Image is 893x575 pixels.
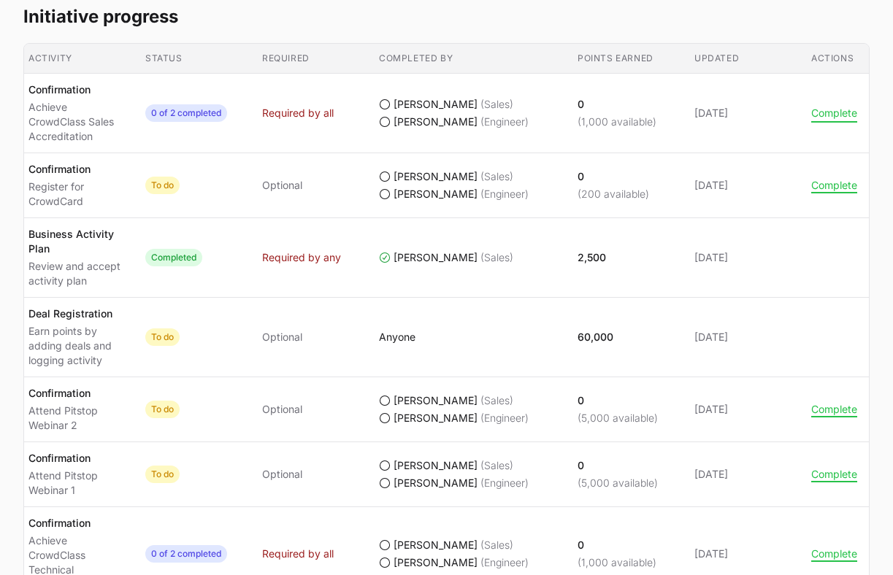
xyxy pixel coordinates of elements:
p: 60,000 [578,330,613,344]
p: Anyone [379,330,415,344]
span: (Engineer) [480,411,529,425]
p: (1,000 available) [578,115,656,129]
p: (5,000 available) [578,411,658,425]
p: Business Activity Plan [28,227,122,256]
span: [PERSON_NAME] [394,250,478,265]
p: (5,000 available) [578,476,658,490]
span: (Engineer) [480,115,529,129]
p: Review and accept activity plan [28,259,122,288]
span: (Engineer) [480,555,529,570]
span: Optional [262,402,302,417]
span: [PERSON_NAME] [394,476,478,490]
p: (200 available) [578,187,649,201]
span: (Sales) [480,393,513,408]
span: [DATE] [694,178,788,193]
span: [PERSON_NAME] [394,169,478,184]
span: Optional [262,330,302,344]
button: Complete [811,403,857,416]
span: (Sales) [480,97,513,112]
span: [DATE] [694,106,788,120]
p: Register for CrowdCard [28,180,122,209]
h2: Initiative progress [23,5,870,28]
span: [PERSON_NAME] [394,187,478,201]
span: (Sales) [480,458,513,473]
th: Points earned [566,44,683,74]
span: [DATE] [694,402,788,417]
p: Attend Pitstop Webinar 2 [28,404,122,433]
p: 2,500 [578,250,606,265]
span: (Engineer) [480,476,529,490]
span: (Sales) [480,169,513,184]
th: Status [134,44,250,74]
span: [DATE] [694,330,788,344]
th: Completed by [367,44,566,74]
th: Updated [683,44,800,74]
p: Earn points by adding deals and logging activity [28,324,122,368]
p: Confirmation [28,516,122,530]
p: Achieve CrowdClass Sales Accreditation [28,100,122,144]
span: [PERSON_NAME] [394,411,478,425]
span: [DATE] [694,250,788,265]
p: Confirmation [28,82,122,97]
span: (Engineer) [480,187,529,201]
span: [PERSON_NAME] [394,458,478,473]
p: Confirmation [28,386,122,401]
p: 0 [578,458,658,473]
span: [PERSON_NAME] [394,555,478,570]
span: Optional [262,178,302,193]
span: [PERSON_NAME] [394,538,478,552]
button: Complete [811,107,857,120]
p: Confirmation [28,162,122,177]
button: Complete [811,179,857,192]
span: (Sales) [480,538,513,552]
p: Confirmation [28,451,122,466]
th: Required [250,44,367,74]
p: (1,000 available) [578,555,656,570]
p: 0 [578,97,656,112]
button: Complete [811,468,857,481]
span: [PERSON_NAME] [394,115,478,129]
th: Actions [800,44,869,74]
button: Complete [811,547,857,560]
p: Attend Pitstop Webinar 1 [28,468,122,498]
p: 0 [578,538,656,552]
span: [DATE] [694,547,788,561]
span: Required by all [262,547,334,561]
span: Required by any [262,250,341,265]
span: Required by all [262,106,334,120]
span: (Sales) [480,250,513,265]
span: [PERSON_NAME] [394,393,478,408]
span: Optional [262,467,302,482]
p: 0 [578,393,658,408]
th: Activity [17,44,134,74]
p: 0 [578,169,649,184]
span: [PERSON_NAME] [394,97,478,112]
span: [DATE] [694,467,788,482]
p: Deal Registration [28,306,122,321]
